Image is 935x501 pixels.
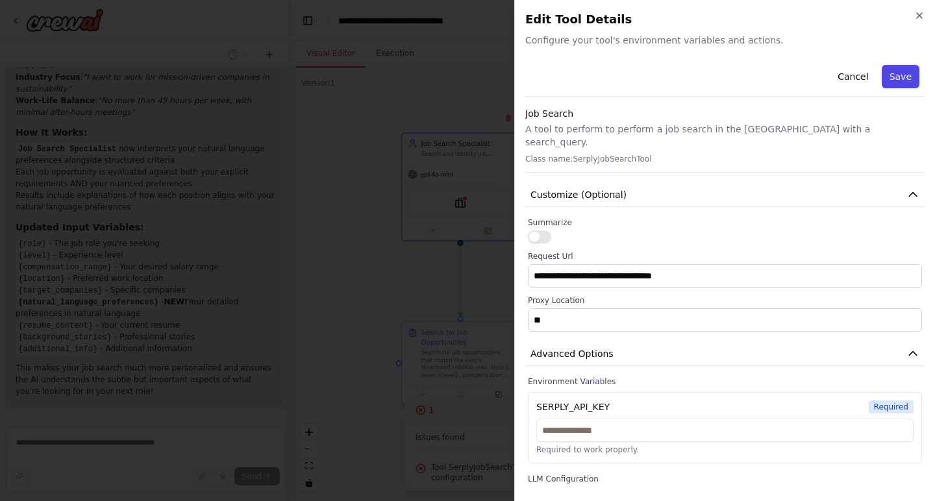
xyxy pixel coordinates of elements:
button: Advanced Options [525,342,925,366]
button: Cancel [830,65,876,88]
p: This tool requires embedding models for data processing. [528,489,922,500]
p: Required to work properly. [536,445,914,455]
span: Customize (Optional) [530,188,627,201]
label: Environment Variables [528,376,922,387]
div: SERPLY_API_KEY [536,400,610,413]
span: Required [869,400,914,413]
label: Request Url [528,251,922,262]
p: A tool to perform to perform a job search in the [GEOGRAPHIC_DATA] with a search_query. [525,123,925,149]
label: Summarize [528,217,922,228]
label: Proxy Location [528,295,922,306]
span: Advanced Options [530,347,614,360]
button: Customize (Optional) [525,183,925,207]
h3: Job Search [525,107,925,120]
label: LLM Configuration [528,474,922,484]
button: Save [882,65,919,88]
span: Configure your tool's environment variables and actions. [525,34,925,47]
p: Class name: SerplyJobSearchTool [525,154,925,164]
h2: Edit Tool Details [525,10,925,29]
